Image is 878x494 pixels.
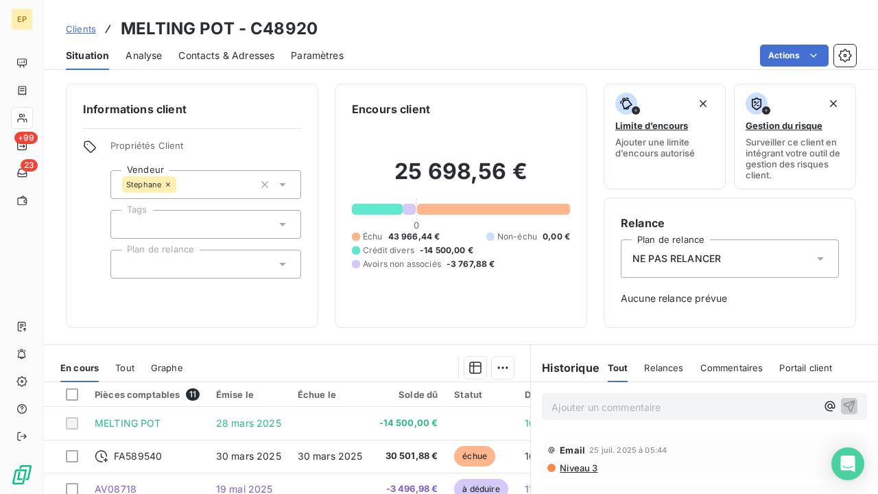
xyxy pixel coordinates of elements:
div: Délai [525,389,562,400]
div: Pièces comptables [95,388,200,401]
input: Ajouter une valeur [122,218,133,231]
span: Crédit divers [363,244,414,257]
span: Propriétés Client [110,140,301,159]
div: Émise le [216,389,281,400]
span: Clients [66,23,96,34]
span: Portail client [779,362,832,373]
span: 11 [186,388,200,401]
span: +99 [14,132,38,144]
span: Paramètres [291,49,344,62]
span: Gestion du risque [746,120,822,131]
a: Clients [66,22,96,36]
span: 23 [21,159,38,172]
span: Situation [66,49,109,62]
span: Contacts & Adresses [178,49,274,62]
h2: 25 698,56 € [352,158,570,199]
h6: Historique [531,360,600,376]
h6: Encours client [352,101,430,117]
span: Ajouter une limite d’encours autorisé [615,137,714,158]
div: Solde dû [379,389,438,400]
div: Statut [454,389,508,400]
h6: Informations client [83,101,301,117]
button: Limite d’encoursAjouter une limite d’encours autorisé [604,84,726,189]
span: Échu [363,231,383,243]
span: Avoirs non associés [363,258,441,270]
span: 0,00 € [543,231,570,243]
span: NE PAS RELANCER [632,252,721,266]
span: 166 j [525,417,547,429]
span: -14 500,00 € [379,416,438,430]
img: Logo LeanPay [11,464,33,486]
span: FA589540 [114,449,162,463]
span: 30 mars 2025 [216,450,281,462]
span: Stephane [126,180,161,189]
span: 43 966,44 € [388,231,440,243]
h3: MELTING POT - C48920 [121,16,318,41]
span: 25 juil. 2025 à 05:44 [589,446,667,454]
span: Surveiller ce client en intégrant votre outil de gestion des risques client. [746,137,844,180]
span: -3 767,88 € [447,258,495,270]
span: Relances [644,362,683,373]
span: 28 mars 2025 [216,417,281,429]
span: Tout [608,362,628,373]
span: 30 501,88 € [379,449,438,463]
span: 0 [414,220,419,231]
div: EP [11,8,33,30]
span: Commentaires [700,362,763,373]
span: Graphe [151,362,183,373]
span: MELTING POT [95,417,161,429]
button: Gestion du risqueSurveiller ce client en intégrant votre outil de gestion des risques client. [734,84,856,189]
span: 30 mars 2025 [298,450,363,462]
span: En cours [60,362,99,373]
span: Limite d’encours [615,120,688,131]
input: Ajouter une valeur [176,178,187,191]
span: Non-échu [497,231,537,243]
h6: Relance [621,215,839,231]
button: Actions [760,45,829,67]
div: Open Intercom Messenger [831,447,864,480]
input: Ajouter une valeur [122,258,133,270]
span: échue [454,446,495,467]
div: Échue le [298,389,363,400]
span: -14 500,00 € [420,244,473,257]
span: Email [560,445,585,456]
span: Analyse [126,49,162,62]
span: Tout [115,362,134,373]
span: Aucune relance prévue [621,292,839,305]
span: 164 j [525,450,547,462]
span: Niveau 3 [558,462,597,473]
